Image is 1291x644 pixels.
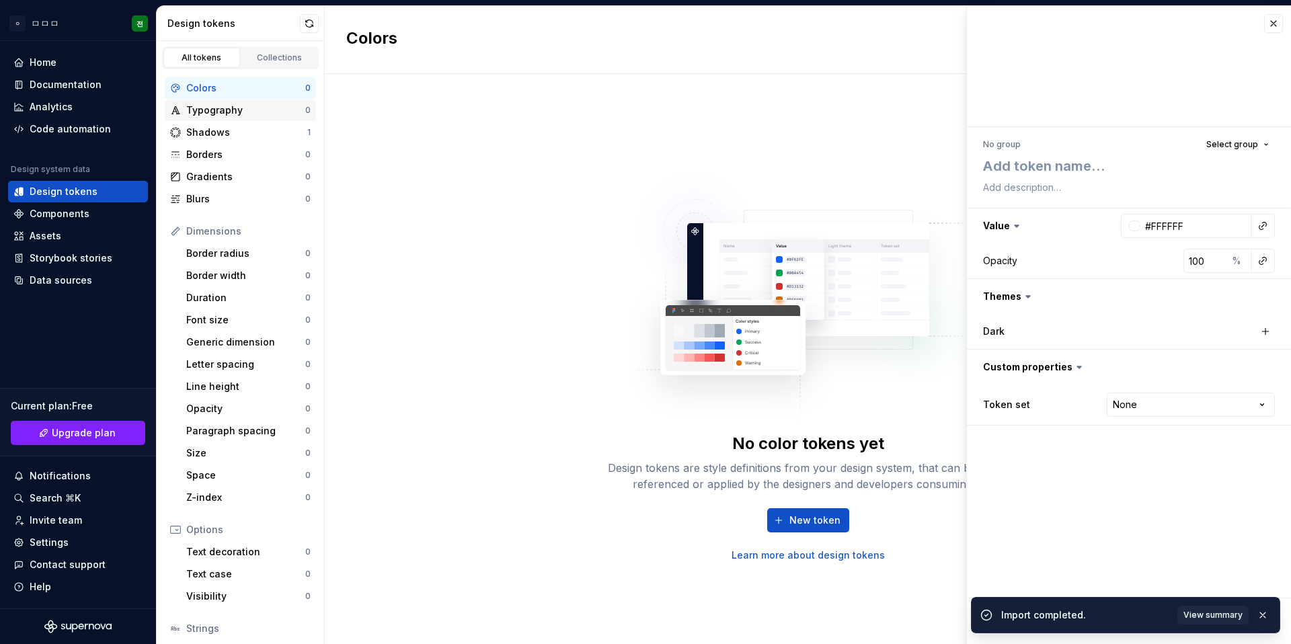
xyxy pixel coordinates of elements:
[186,424,305,438] div: Paragraph spacing
[8,510,148,531] a: Invite team
[181,309,316,331] a: Font size0
[732,549,885,562] a: Learn more about design tokens
[181,487,316,508] a: Z-index0
[305,547,311,557] div: 0
[186,247,305,260] div: Border radius
[30,536,69,549] div: Settings
[165,77,316,99] a: Colors0
[186,148,305,161] div: Borders
[186,291,305,305] div: Duration
[305,292,311,303] div: 0
[186,225,311,238] div: Dimensions
[246,52,313,63] div: Collections
[305,426,311,436] div: 0
[307,127,311,138] div: 1
[181,586,316,607] a: Visibility0
[8,270,148,291] a: Data sources
[30,251,112,265] div: Storybook stories
[789,514,840,527] span: New token
[305,359,311,370] div: 0
[30,558,106,571] div: Contact support
[305,448,311,458] div: 0
[8,554,148,575] button: Contact support
[11,421,145,445] a: Upgrade plan
[11,399,145,413] div: Current plan : Free
[8,225,148,247] a: Assets
[767,508,849,532] button: New token
[1200,135,1275,154] button: Select group
[186,523,311,536] div: Options
[305,403,311,414] div: 0
[181,376,316,397] a: Line height0
[181,265,316,286] a: Border width0
[30,469,91,483] div: Notifications
[165,99,316,121] a: Typography0
[181,243,316,264] a: Border radius0
[1206,139,1258,150] span: Select group
[186,622,311,635] div: Strings
[305,171,311,182] div: 0
[186,192,305,206] div: Blurs
[186,380,305,393] div: Line height
[30,274,92,287] div: Data sources
[305,492,311,503] div: 0
[3,9,153,38] button: ㅇㅁㅁㅁ전
[8,181,148,202] a: Design tokens
[8,203,148,225] a: Components
[165,166,316,188] a: Gradients0
[8,118,148,140] a: Code automation
[305,569,311,579] div: 0
[8,96,148,118] a: Analytics
[1183,249,1227,273] input: 100
[181,563,316,585] a: Text case0
[8,52,148,73] a: Home
[305,248,311,259] div: 0
[186,81,305,95] div: Colors
[181,398,316,419] a: Opacity0
[186,269,305,282] div: Border width
[305,149,311,160] div: 0
[136,18,143,29] div: 전
[8,532,148,553] a: Settings
[983,139,1021,150] div: No group
[30,580,51,594] div: Help
[52,426,116,440] span: Upgrade plan
[305,315,311,325] div: 0
[186,545,305,559] div: Text decoration
[983,325,1005,338] label: Dark
[186,491,305,504] div: Z-index
[305,591,311,602] div: 0
[346,28,397,52] h2: Colors
[8,465,148,487] button: Notifications
[165,122,316,143] a: Shadows1
[167,17,300,30] div: Design tokens
[305,105,311,116] div: 0
[31,17,59,30] div: ㅁㅁㅁ
[305,83,311,93] div: 0
[8,74,148,95] a: Documentation
[1001,608,1169,622] div: Import completed.
[30,185,97,198] div: Design tokens
[186,170,305,184] div: Gradients
[30,229,61,243] div: Assets
[305,381,311,392] div: 0
[983,254,1017,268] div: Opacity
[165,188,316,210] a: Blurs0
[186,313,305,327] div: Font size
[11,164,90,175] div: Design system data
[186,104,305,117] div: Typography
[186,126,307,139] div: Shadows
[1183,610,1243,620] span: View summary
[30,78,102,91] div: Documentation
[168,52,235,63] div: All tokens
[8,247,148,269] a: Storybook stories
[30,56,56,69] div: Home
[305,337,311,348] div: 0
[305,470,311,481] div: 0
[1140,214,1251,238] input: e.g. #000000
[181,442,316,464] a: Size0
[983,398,1030,411] label: Token set
[8,576,148,598] button: Help
[9,15,26,32] div: ㅇ
[30,491,81,505] div: Search ⌘K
